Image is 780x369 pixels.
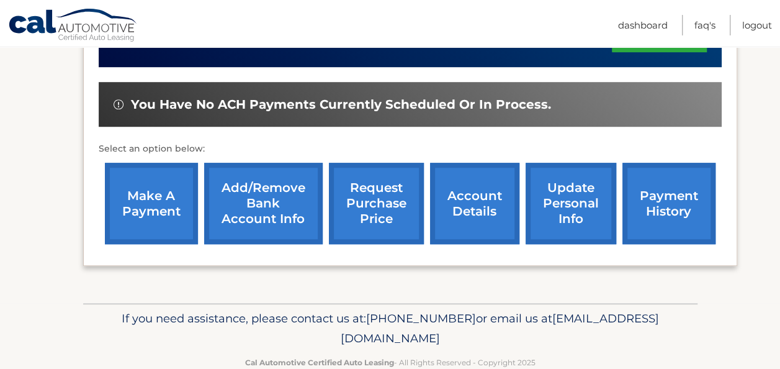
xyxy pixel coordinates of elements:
[245,358,394,367] strong: Cal Automotive Certified Auto Leasing
[204,163,323,244] a: Add/Remove bank account info
[8,8,138,44] a: Cal Automotive
[742,15,772,35] a: Logout
[694,15,715,35] a: FAQ's
[114,99,123,109] img: alert-white.svg
[105,163,198,244] a: make a payment
[366,311,476,326] span: [PHONE_NUMBER]
[91,356,689,369] p: - All Rights Reserved - Copyright 2025
[91,309,689,348] p: If you need assistance, please contact us at: or email us at
[131,97,551,112] span: You have no ACH payments currently scheduled or in process.
[526,163,616,244] a: update personal info
[99,142,722,157] p: Select an option below:
[341,311,659,345] span: [EMAIL_ADDRESS][DOMAIN_NAME]
[329,163,424,244] a: request purchase price
[622,163,715,244] a: payment history
[430,163,519,244] a: account details
[618,15,668,35] a: Dashboard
